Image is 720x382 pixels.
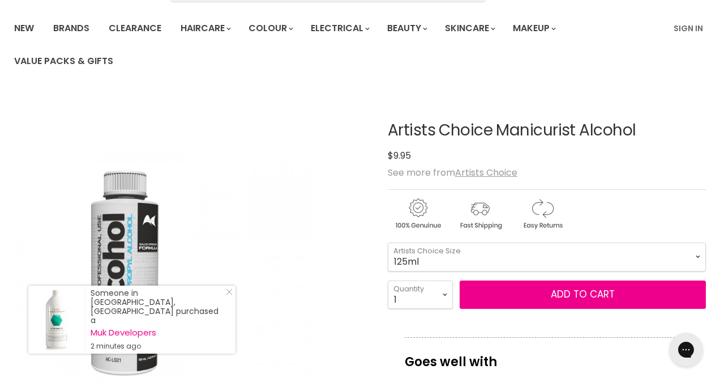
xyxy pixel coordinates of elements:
a: Colour [240,16,300,40]
a: Value Packs & Gifts [6,49,122,73]
a: Sign In [667,16,710,40]
a: New [6,16,42,40]
a: Clearance [100,16,170,40]
a: Electrical [302,16,376,40]
img: genuine.gif [388,197,448,231]
a: Artists Choice [455,166,517,179]
h1: Artists Choice Manicurist Alcohol [388,122,706,139]
ul: Main menu [6,12,667,78]
img: shipping.gif [450,197,510,231]
a: Close Notification [221,288,233,300]
img: returns.gif [512,197,572,231]
iframe: Gorgias live chat messenger [663,329,709,371]
a: Skincare [436,16,502,40]
svg: Close Icon [226,288,233,295]
a: Visit product page [28,286,85,354]
a: Muk Developers [91,328,224,337]
button: Add to cart [460,281,706,309]
p: Goes well with [405,337,689,375]
a: Haircare [172,16,238,40]
select: Quantity [388,281,453,309]
span: Add to cart [551,287,615,301]
a: Makeup [504,16,563,40]
a: Brands [45,16,98,40]
small: 2 minutes ago [91,342,224,351]
span: See more from [388,166,517,179]
span: $9.95 [388,149,411,162]
a: Beauty [379,16,434,40]
div: Someone in [GEOGRAPHIC_DATA], [GEOGRAPHIC_DATA] purchased a [91,288,224,351]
